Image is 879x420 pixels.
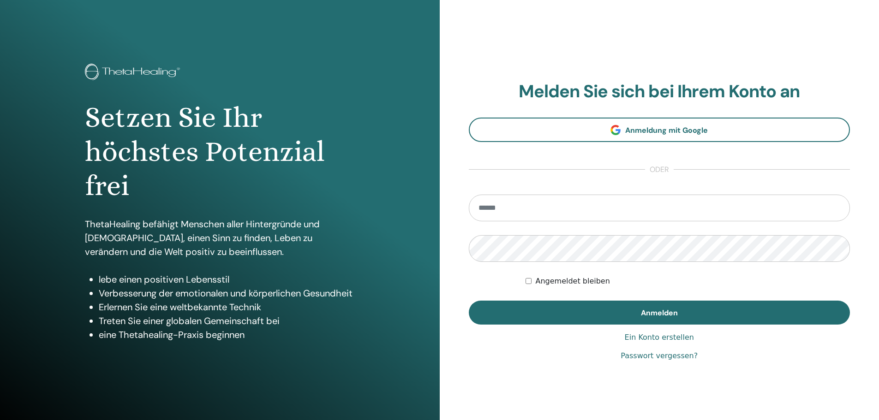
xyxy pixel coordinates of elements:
li: Verbesserung der emotionalen und körperlichen Gesundheit [99,286,355,300]
p: ThetaHealing befähigt Menschen aller Hintergründe und [DEMOGRAPHIC_DATA], einen Sinn zu finden, L... [85,217,355,259]
a: Anmeldung mit Google [469,118,850,142]
button: Anmelden [469,301,850,325]
a: Ein Konto erstellen [625,332,694,343]
li: eine Thetahealing-Praxis beginnen [99,328,355,342]
li: Treten Sie einer globalen Gemeinschaft bei [99,314,355,328]
span: Anmeldung mit Google [625,125,708,135]
h2: Melden Sie sich bei Ihrem Konto an [469,81,850,102]
span: Anmelden [641,308,678,318]
li: Erlernen Sie eine weltbekannte Technik [99,300,355,314]
h1: Setzen Sie Ihr höchstes Potenzial frei [85,101,355,203]
span: oder [645,164,674,175]
div: Keep me authenticated indefinitely or until I manually logout [526,276,850,287]
a: Passwort vergessen? [621,350,698,361]
label: Angemeldet bleiben [535,276,610,287]
li: lebe einen positiven Lebensstil [99,272,355,286]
